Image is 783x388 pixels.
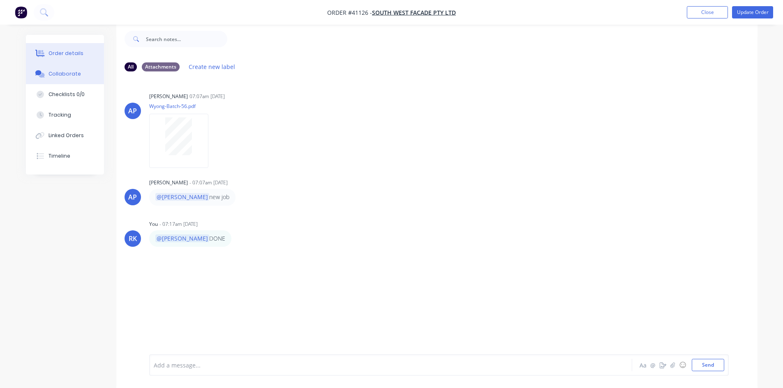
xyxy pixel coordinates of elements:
button: Create new label [185,61,240,72]
span: @[PERSON_NAME] [155,234,209,242]
button: Collaborate [26,64,104,84]
div: Checklists 0/0 [49,91,85,98]
div: - 07:17am [DATE] [159,220,198,228]
button: Close [687,6,728,18]
div: - 07:07am [DATE] [189,179,228,186]
input: Search notes... [146,31,227,47]
a: South West Facade Pty Ltd [372,9,456,16]
p: DONE [155,234,225,243]
div: Order details [49,50,83,57]
div: All [125,62,137,71]
div: [PERSON_NAME] [149,179,188,186]
div: AP [128,192,137,202]
button: Timeline [26,146,104,166]
div: Timeline [49,152,70,160]
button: Order details [26,43,104,64]
span: @[PERSON_NAME] [155,193,209,201]
button: @ [648,360,658,370]
button: Linked Orders [26,125,104,146]
div: Linked Orders [49,132,84,139]
div: Tracking [49,111,71,119]
button: Aa [638,360,648,370]
div: Collaborate [49,70,81,78]
p: new job [155,193,229,201]
div: You [149,220,158,228]
span: Order #41126 - [327,9,372,16]
img: Factory [15,6,27,18]
div: [PERSON_NAME] [149,93,188,100]
p: Wyong-Batch-56.pdf [149,103,217,110]
button: Checklists 0/0 [26,84,104,105]
button: Send [692,359,724,371]
div: RK [129,234,137,243]
div: Attachments [142,62,180,71]
div: 07:07am [DATE] [189,93,225,100]
button: Update Order [732,6,773,18]
div: AP [128,106,137,116]
button: Tracking [26,105,104,125]
button: ☺ [678,360,688,370]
